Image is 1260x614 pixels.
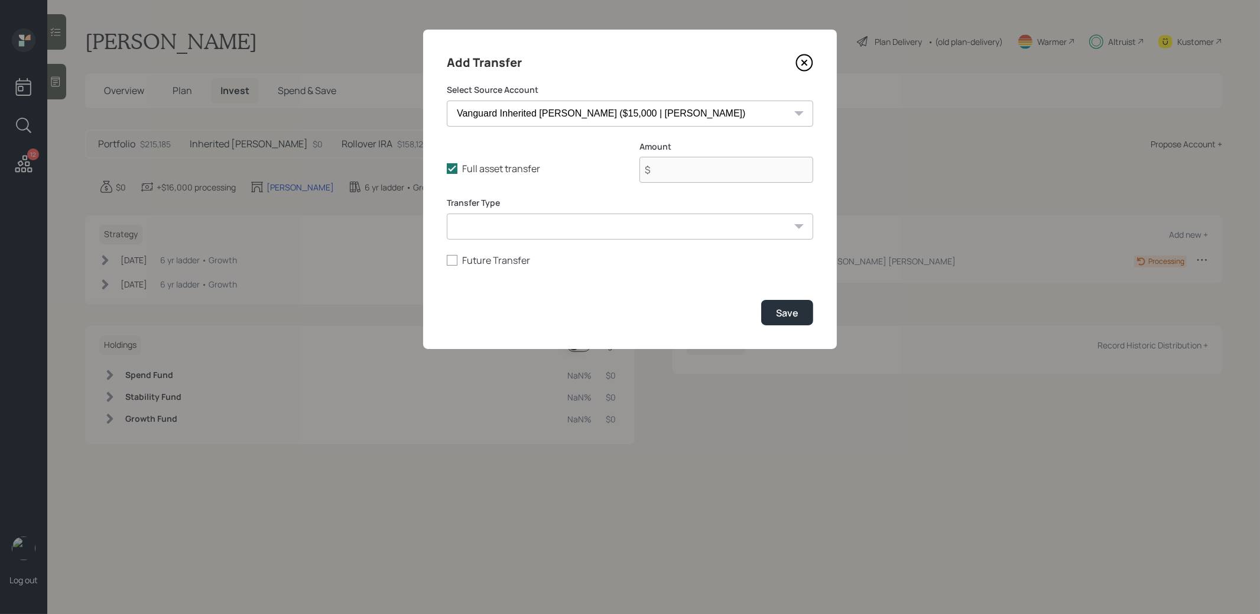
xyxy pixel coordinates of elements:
div: Save [776,306,798,319]
button: Save [761,300,813,325]
label: Amount [639,141,813,153]
label: Select Source Account [447,84,813,96]
label: Full asset transfer [447,162,621,175]
label: Future Transfer [447,254,813,267]
label: Transfer Type [447,197,813,209]
h4: Add Transfer [447,53,522,72]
